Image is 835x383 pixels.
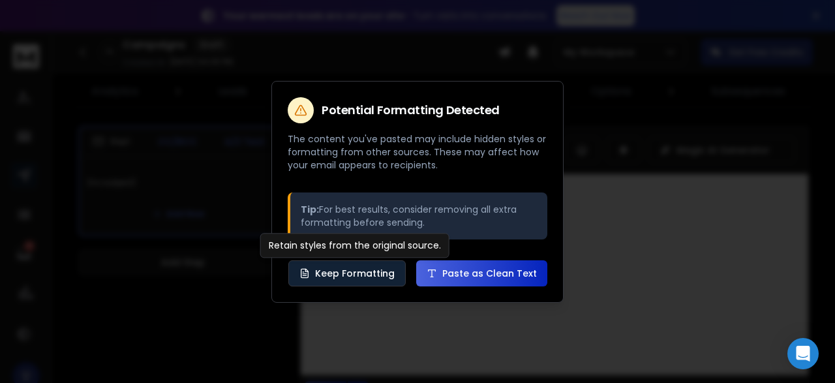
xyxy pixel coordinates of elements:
[322,104,500,116] h2: Potential Formatting Detected
[416,260,547,286] button: Paste as Clean Text
[787,338,819,369] div: Open Intercom Messenger
[260,233,449,258] div: Retain styles from the original source.
[301,203,537,229] p: For best results, consider removing all extra formatting before sending.
[288,260,406,286] button: Keep Formatting
[301,203,319,216] strong: Tip:
[288,132,547,172] p: The content you've pasted may include hidden styles or formatting from other sources. These may a...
